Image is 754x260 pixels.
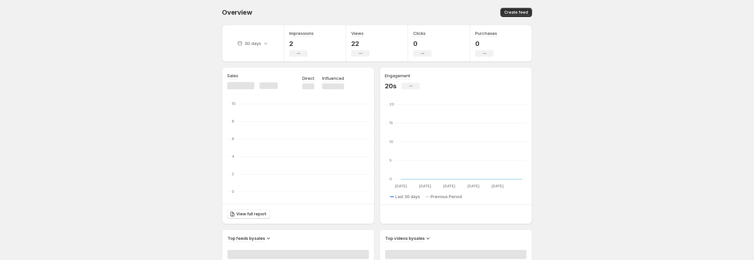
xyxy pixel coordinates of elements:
text: 20 [389,102,394,107]
p: Influenced [322,75,344,81]
p: 0 [475,40,497,48]
text: 8 [232,119,234,123]
text: 6 [232,137,234,141]
span: Create feed [504,10,528,15]
p: 30 days [244,40,261,47]
p: Direct [302,75,314,81]
text: 0 [232,189,234,194]
text: 5 [389,158,392,163]
span: Overview [222,8,252,16]
h3: Engagement [385,72,410,79]
h3: Purchases [475,30,497,36]
p: 22 [351,40,369,48]
text: [DATE] [443,184,455,188]
text: [DATE] [395,184,407,188]
text: 4 [232,154,234,159]
a: View full report [227,209,270,219]
h3: Views [351,30,364,36]
text: [DATE] [467,184,479,188]
p: 0 [413,40,432,48]
h3: Sales [227,72,238,79]
span: View full report [236,211,266,217]
p: 20s [385,82,396,90]
text: [DATE] [492,184,504,188]
text: 10 [232,101,236,106]
span: Last 30 days [395,194,420,199]
text: 15 [389,121,393,125]
button: Create feed [500,8,532,17]
h3: Top videos by sales [385,235,425,241]
text: 0 [389,177,392,181]
p: 2 [289,40,314,48]
h3: Impressions [289,30,314,36]
text: 10 [389,139,393,144]
h3: Top feeds by sales [228,235,265,241]
text: 2 [232,172,234,176]
span: Previous Period [431,194,462,199]
text: [DATE] [419,184,431,188]
h3: Clicks [413,30,426,36]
